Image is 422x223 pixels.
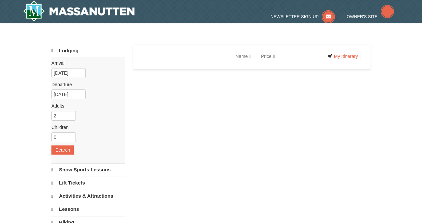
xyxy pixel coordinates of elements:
[51,60,120,66] label: Arrival
[51,124,120,131] label: Children
[256,50,280,63] a: Price
[51,177,125,189] a: Lift Tickets
[347,14,394,19] a: Owner's Site
[51,145,74,155] button: Search
[271,14,319,19] span: Newsletter Sign Up
[347,14,378,19] span: Owner's Site
[51,81,120,88] label: Departure
[51,163,125,176] a: Snow Sports Lessons
[23,1,135,22] a: Massanutten Resort
[51,103,120,109] label: Adults
[23,1,135,22] img: Massanutten Resort Logo
[51,190,125,202] a: Activities & Attractions
[51,45,125,57] a: Lodging
[51,203,125,215] a: Lessons
[271,14,335,19] a: Newsletter Sign Up
[230,50,256,63] a: Name
[323,51,366,61] a: My Itinerary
